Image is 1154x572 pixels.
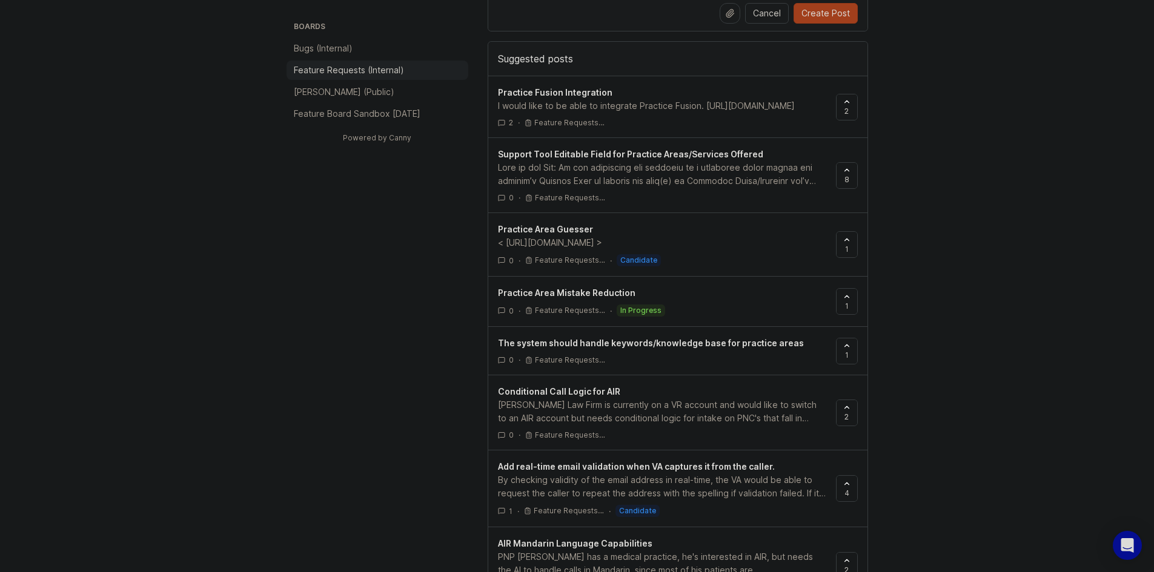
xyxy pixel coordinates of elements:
span: 0 [509,255,514,266]
h3: Boards [291,19,468,36]
a: The system should handle keywords/knowledge base for practice areas0·Feature Requests… [498,337,836,365]
span: 0 [509,306,514,316]
span: 2 [844,412,849,422]
a: Bugs (Internal) [287,39,468,58]
div: · [519,306,520,316]
span: Create Post [801,7,850,19]
span: 1 [845,244,849,254]
div: I would like to be able to integrate Practice Fusion. [URL][DOMAIN_NAME] [498,99,826,113]
span: 2 [509,117,513,128]
p: Feature Requests… [535,430,605,440]
p: Bugs (Internal) [294,42,353,54]
span: 1 [845,301,849,311]
a: Practice Fusion IntegrationI would like to be able to integrate Practice Fusion. [URL][DOMAIN_NAM... [498,86,836,128]
p: Feature Requests… [534,118,605,128]
span: Practice Area Mistake Reduction [498,288,635,298]
span: 4 [844,488,849,498]
a: Add real-time email validation when VA captures it from the caller.By checking validity of the em... [498,460,836,517]
a: Feature Board Sandbox [DATE] [287,104,468,123]
button: 1 [836,231,858,258]
div: Open Intercom Messenger [1113,531,1142,560]
button: 8 [836,162,858,189]
span: Support Tool Editable Field for Practice Areas/Services Offered [498,149,763,159]
button: Create Post [794,3,858,24]
p: Feature Requests… [534,506,604,516]
a: Practice Area Mistake Reduction0·Feature Requests…·in progress [498,286,836,317]
div: · [610,306,612,316]
p: [PERSON_NAME] (Public) [294,86,394,98]
span: 1 [845,350,849,360]
span: 1 [509,506,512,516]
div: Suggested posts [488,42,867,76]
span: AIR Mandarin Language Capabilities [498,538,652,548]
span: Conditional Call Logic for AIR [498,386,620,396]
p: candidate [620,255,657,265]
button: 2 [836,94,858,120]
span: Practice Fusion Integration [498,87,612,97]
div: Lore ip dol Sit: Am con adipiscing eli seddoeiu te i utlaboree dolor magnaa eni adminim’v Quisnos... [498,161,826,188]
p: Feature Board Sandbox [DATE] [294,108,420,120]
div: [PERSON_NAME] Law Firm is currently on a VR account and would like to switch to an AIR account bu... [498,398,826,425]
span: 2 [844,106,849,116]
div: · [517,506,519,516]
div: · [519,255,520,266]
button: 1 [836,338,858,364]
a: Powered by Canny [341,131,413,145]
span: Practice Area Guesser [498,224,593,234]
p: Feature Requests… [535,306,605,315]
span: 0 [509,192,514,203]
button: Cancel [745,3,789,24]
div: · [519,192,520,203]
div: · [518,117,520,128]
span: Add real-time email validation when VA captures it from the caller. [498,461,775,472]
span: 0 [509,355,514,365]
div: · [610,255,612,266]
div: · [609,506,611,516]
button: 2 [836,399,858,426]
button: 4 [836,475,858,502]
a: Practice Area Guesser< [URL][DOMAIN_NAME] >0·Feature Requests…·candidate [498,223,836,266]
p: Feature Requests (Internal) [294,64,404,76]
a: Support Tool Editable Field for Practice Areas/Services OfferedLore ip dol Sit: Am con adipiscing... [498,148,836,203]
div: < [URL][DOMAIN_NAME] > [498,236,826,249]
p: Feature Requests… [535,255,605,265]
div: · [519,355,520,365]
p: in progress [620,306,662,315]
div: · [519,430,520,440]
p: Feature Requests… [535,355,605,365]
span: The system should handle keywords/knowledge base for practice areas [498,338,804,348]
p: candidate [619,506,656,516]
span: 8 [844,174,849,185]
div: By checking validity of the email address in real-time, the VA would be able to request the calle... [498,473,826,500]
span: Cancel [753,7,781,19]
p: Feature Requests… [535,193,605,203]
button: 1 [836,288,858,315]
a: Feature Requests (Internal) [287,61,468,80]
a: Conditional Call Logic for AIR[PERSON_NAME] Law Firm is currently on a VR account and would like ... [498,385,836,440]
a: [PERSON_NAME] (Public) [287,82,468,102]
span: 0 [509,430,514,440]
